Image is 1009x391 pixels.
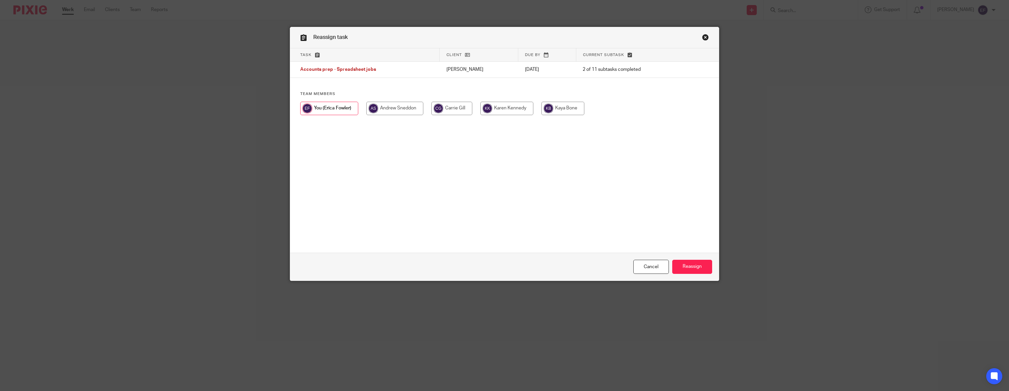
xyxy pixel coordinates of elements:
[313,35,348,40] span: Reassign task
[525,66,570,73] p: [DATE]
[300,91,709,97] h4: Team members
[583,53,624,57] span: Current subtask
[446,53,462,57] span: Client
[672,260,712,274] input: Reassign
[702,34,709,43] a: Close this dialog window
[633,260,669,274] a: Close this dialog window
[525,53,540,57] span: Due by
[300,53,312,57] span: Task
[576,62,687,78] td: 2 of 11 subtasks completed
[446,66,512,73] p: [PERSON_NAME]
[300,67,376,72] span: Accounts prep - Spreadsheet jobs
